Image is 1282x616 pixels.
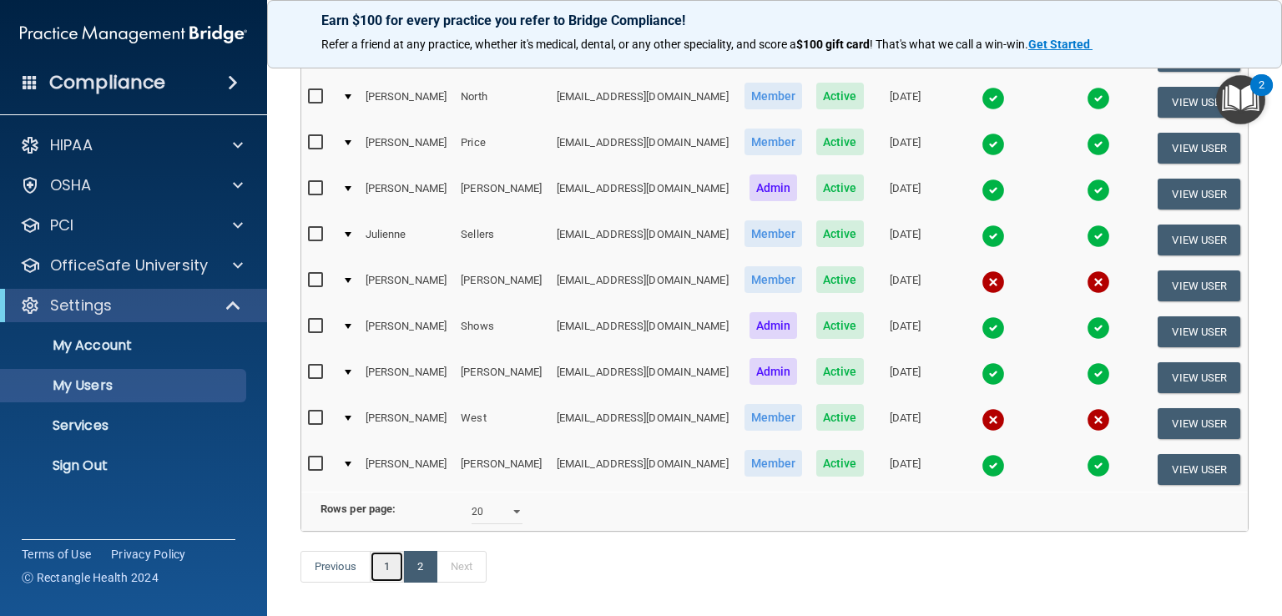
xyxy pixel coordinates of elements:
p: OfficeSafe University [50,255,208,275]
span: Active [816,312,864,339]
td: [PERSON_NAME] [359,125,455,171]
a: Previous [300,551,371,583]
span: ! That's what we call a win-win. [870,38,1028,51]
img: PMB logo [20,18,247,51]
span: Refer a friend at any practice, whether it's medical, dental, or any other speciality, and score a [321,38,796,51]
td: [EMAIL_ADDRESS][DOMAIN_NAME] [550,355,737,401]
strong: Get Started [1028,38,1090,51]
img: tick.e7d51cea.svg [1087,454,1110,477]
span: Active [816,83,864,109]
span: Member [744,266,803,293]
td: [EMAIL_ADDRESS][DOMAIN_NAME] [550,309,737,355]
span: Admin [750,174,798,201]
td: [DATE] [871,309,940,355]
img: tick.e7d51cea.svg [1087,316,1110,340]
img: tick.e7d51cea.svg [982,454,1005,477]
p: HIPAA [50,135,93,155]
span: Active [816,450,864,477]
a: 1 [370,551,404,583]
p: Settings [50,295,112,316]
td: [EMAIL_ADDRESS][DOMAIN_NAME] [550,171,737,217]
button: View User [1158,270,1240,301]
img: tick.e7d51cea.svg [982,362,1005,386]
p: Sign Out [11,457,239,474]
td: Shows [454,309,550,355]
button: View User [1158,316,1240,347]
td: [EMAIL_ADDRESS][DOMAIN_NAME] [550,263,737,309]
td: [PERSON_NAME] [454,447,550,492]
img: cross.ca9f0e7f.svg [982,270,1005,294]
td: [DATE] [871,401,940,447]
button: View User [1158,87,1240,118]
a: Get Started [1028,38,1093,51]
img: cross.ca9f0e7f.svg [1087,270,1110,294]
a: PCI [20,215,243,235]
p: My Users [11,377,239,394]
strong: $100 gift card [796,38,870,51]
button: Open Resource Center, 2 new notifications [1216,75,1265,124]
img: tick.e7d51cea.svg [982,225,1005,248]
button: View User [1158,362,1240,393]
span: Active [816,220,864,247]
button: View User [1158,225,1240,255]
a: HIPAA [20,135,243,155]
td: North [454,79,550,125]
button: View User [1158,133,1240,164]
a: Next [437,551,487,583]
td: [DATE] [871,263,940,309]
img: cross.ca9f0e7f.svg [982,408,1005,432]
span: Active [816,358,864,385]
td: [EMAIL_ADDRESS][DOMAIN_NAME] [550,217,737,263]
td: [PERSON_NAME] [359,171,455,217]
img: tick.e7d51cea.svg [1087,179,1110,202]
td: West [454,401,550,447]
span: Member [744,220,803,247]
td: [PERSON_NAME] [454,263,550,309]
td: [DATE] [871,355,940,401]
span: Ⓒ Rectangle Health 2024 [22,569,159,586]
span: Active [816,129,864,155]
img: tick.e7d51cea.svg [1087,87,1110,110]
button: View User [1158,408,1240,439]
p: Services [11,417,239,434]
span: Admin [750,358,798,385]
a: OSHA [20,175,243,195]
td: [PERSON_NAME] [359,309,455,355]
a: 2 [403,551,437,583]
a: Privacy Policy [111,546,186,563]
img: tick.e7d51cea.svg [982,87,1005,110]
button: View User [1158,179,1240,210]
h4: Compliance [49,71,165,94]
a: Settings [20,295,242,316]
img: cross.ca9f0e7f.svg [1087,408,1110,432]
p: OSHA [50,175,92,195]
td: Julienne [359,217,455,263]
a: Terms of Use [22,546,91,563]
span: Member [744,450,803,477]
span: Member [744,83,803,109]
td: [EMAIL_ADDRESS][DOMAIN_NAME] [550,401,737,447]
span: Member [744,129,803,155]
td: [EMAIL_ADDRESS][DOMAIN_NAME] [550,125,737,171]
img: tick.e7d51cea.svg [1087,225,1110,248]
td: [PERSON_NAME] [454,171,550,217]
td: Price [454,125,550,171]
div: 2 [1259,85,1264,107]
td: [EMAIL_ADDRESS][DOMAIN_NAME] [550,447,737,492]
p: Earn $100 for every practice you refer to Bridge Compliance! [321,13,1228,28]
td: Sellers [454,217,550,263]
span: Member [744,404,803,431]
img: tick.e7d51cea.svg [982,179,1005,202]
span: Active [816,404,864,431]
img: tick.e7d51cea.svg [1087,362,1110,386]
td: [DATE] [871,79,940,125]
td: [PERSON_NAME] [359,355,455,401]
td: [PERSON_NAME] [359,401,455,447]
img: tick.e7d51cea.svg [1087,133,1110,156]
td: [PERSON_NAME] [454,355,550,401]
span: Admin [750,312,798,339]
td: [PERSON_NAME] [359,79,455,125]
td: [DATE] [871,171,940,217]
b: Rows per page: [320,502,396,515]
img: tick.e7d51cea.svg [982,316,1005,340]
